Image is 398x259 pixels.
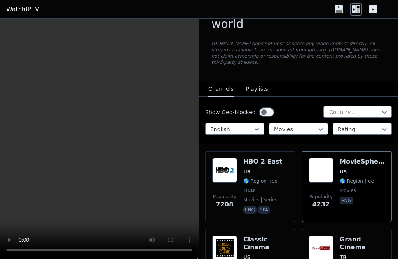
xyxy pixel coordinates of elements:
span: movies [340,187,356,194]
h6: Grand Cinema [340,236,385,251]
span: US [340,169,347,175]
span: series [261,197,278,203]
span: Popularity [309,194,333,200]
span: 4232 [312,200,330,209]
span: US [243,169,250,175]
a: iptv-org [307,47,326,53]
h6: HBO 2 East [243,158,282,166]
img: HBO 2 East [212,158,237,183]
span: 🌎 Region-free [243,178,278,184]
a: WatchIPTV [6,5,39,14]
p: eng [243,206,257,214]
h6: MovieSphere [340,158,385,166]
p: spa [258,206,270,214]
h6: Classic Cinema [243,236,288,251]
label: Show Geo-blocked [205,108,256,116]
span: movies [243,197,260,203]
p: eng [340,197,353,204]
button: Channels [208,82,234,97]
img: MovieSphere [309,158,333,183]
button: Playlists [246,82,268,97]
span: HBO [243,187,255,194]
span: Popularity [213,194,236,200]
p: [DOMAIN_NAME] does not host or serve any video content directly. All streams available here are s... [211,41,386,65]
span: 7208 [216,200,234,209]
span: 🌎 Region-free [340,178,374,184]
